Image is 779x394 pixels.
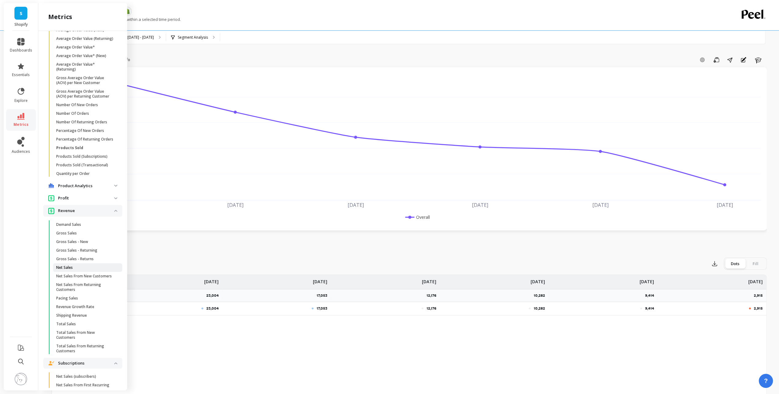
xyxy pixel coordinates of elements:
[52,240,767,254] nav: Tabs
[56,231,77,236] p: Gross Sales
[640,275,654,285] p: [DATE]
[754,306,763,311] p: 2,915
[56,383,115,392] p: Net Sales From First Recurring Orders
[114,197,117,199] img: down caret icon
[754,293,766,298] p: 2,915
[56,89,115,99] p: Gross Average Order Value (AOV) per Returning Customer
[56,239,88,244] p: Gross Sales - New
[48,183,54,188] img: navigation item icon
[10,48,32,53] span: dashboards
[56,171,90,176] p: Quantity per Order
[56,274,112,279] p: Net Sales From New Customers
[759,374,773,388] button: ?
[531,275,545,285] p: [DATE]
[56,62,115,72] p: Average Order Value* (Returning)
[56,154,107,159] p: Products Sold (Subscriptions)
[56,53,106,58] p: Average Order Value* (New)
[748,275,763,285] p: [DATE]
[48,195,54,201] img: navigation item icon
[56,145,83,150] p: Products Sold
[764,377,768,385] span: ?
[56,120,107,125] p: Number Of Returning Orders
[725,259,745,268] div: Dots
[206,306,219,311] p: 23,004
[56,75,115,85] p: Gross Average Order Value (AOV) per New Customer
[56,374,96,379] p: Net Sales (subscribers)
[58,360,114,366] p: Subscriptions
[14,98,28,103] span: explore
[56,313,87,318] p: Shipping Revenue
[48,13,72,21] h2: metrics
[10,22,32,27] p: Shopify
[56,257,94,261] p: Gross Sales - Returns
[114,362,117,364] img: down caret icon
[645,293,658,298] p: 9,414
[48,361,54,365] img: navigation item icon
[56,322,76,326] p: Total Sales
[56,282,115,292] p: Net Sales From Returning Customers
[745,259,765,268] div: Fill
[534,306,545,311] p: 10,282
[56,111,89,116] p: Number Of Orders
[427,293,440,298] p: 12,176
[534,293,549,298] p: 10,282
[56,45,95,50] p: Average Order Value*
[56,330,115,340] p: Total Sales From New Customers
[56,304,94,309] p: Revenue Growth Rate
[56,222,81,227] p: Demand Sales
[204,275,219,285] p: [DATE]
[114,185,117,187] img: down caret icon
[58,195,114,201] p: Profit
[56,137,113,142] p: Percentage Of Returning Orders
[206,293,222,298] p: 23,004
[56,102,98,107] p: Number Of New Orders
[645,306,654,311] p: 9,414
[56,248,97,253] p: Gross Sales - Returning
[427,306,436,311] p: 12,176
[58,208,114,214] p: Revenue
[56,163,108,168] p: Products Sold (Transactional)
[56,296,78,301] p: Pacing Sales
[114,210,117,212] img: down caret icon
[12,72,30,77] span: essentials
[58,183,114,189] p: Product Analytics
[56,128,104,133] p: Percentage Of New Orders
[20,10,22,17] span: S
[317,306,327,311] p: 17,053
[178,35,208,40] p: Segment Analysis
[48,207,54,214] img: navigation item icon
[422,275,436,285] p: [DATE]
[317,293,331,298] p: 17,053
[12,149,30,154] span: audiences
[15,373,27,385] img: profile picture
[313,275,327,285] p: [DATE]
[14,122,29,127] span: metrics
[56,265,73,270] p: Net Sales
[56,36,113,41] p: Average Order Value (Returning)
[56,344,115,353] p: Total Sales From Returning Customers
